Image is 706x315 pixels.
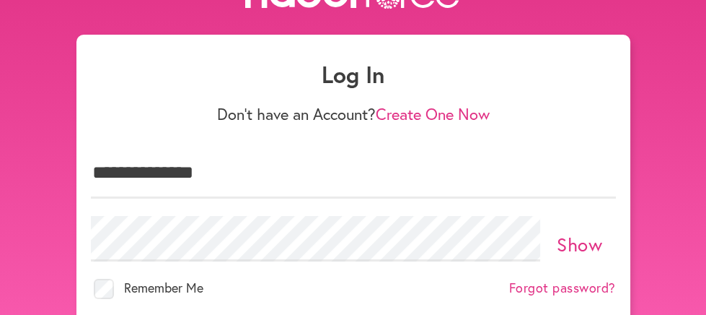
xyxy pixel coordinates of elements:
[91,105,616,124] p: Don't have an Account?
[91,61,616,88] h1: Log In
[124,279,203,296] span: Remember Me
[376,103,490,124] a: Create One Now
[509,280,616,296] a: Forgot password?
[557,232,602,256] a: Show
